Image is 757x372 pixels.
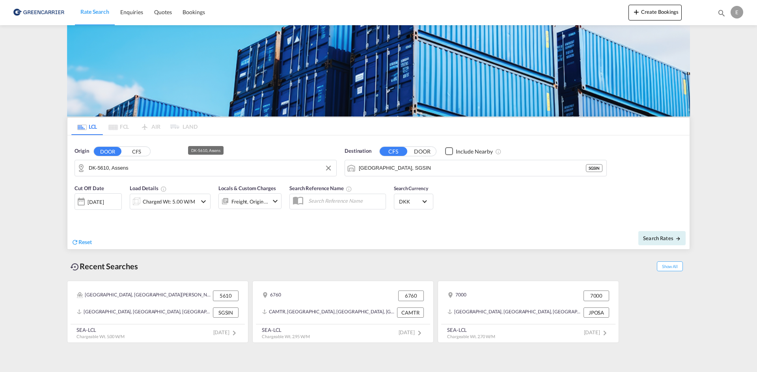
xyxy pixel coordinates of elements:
[154,9,172,15] span: Quotes
[584,291,609,301] div: 7000
[675,236,681,241] md-icon: icon-arrow-right
[584,329,610,335] span: [DATE]
[584,307,609,318] div: JPOSA
[130,185,167,191] span: Load Details
[270,196,280,206] md-icon: icon-chevron-down
[262,326,310,333] div: SEA-LCL
[80,8,109,15] span: Rate Search
[438,281,619,343] recent-search-card: 7000 7000[GEOGRAPHIC_DATA], [GEOGRAPHIC_DATA], [GEOGRAPHIC_DATA], [GEOGRAPHIC_DATA] & [GEOGRAPHIC...
[71,118,103,135] md-tab-item: LCL
[71,238,92,247] div: icon-refreshReset
[262,307,395,318] div: CAMTR, Montreal, QC, Canada, North America, Americas
[218,193,282,209] div: Freight Origin Origin Custom Destinationicon-chevron-down
[213,329,239,335] span: [DATE]
[123,147,150,156] button: CFS
[399,198,421,205] span: DKK
[289,185,352,191] span: Search Reference Name
[345,147,371,155] span: Destination
[75,160,336,176] md-input-container: DK-5610, Assens
[213,307,239,318] div: SGSIN
[75,193,122,210] div: [DATE]
[628,5,682,20] button: icon-plus 400-fgCreate Bookings
[731,6,743,19] div: E
[447,307,582,318] div: JPOSA, Osaka, Japan, Greater China & Far East Asia, Asia Pacific
[231,196,268,207] div: Freight Origin Origin Custom Destination
[71,118,198,135] md-pagination-wrapper: Use the left and right arrow keys to navigate between tabs
[398,291,424,301] div: 6760
[447,334,495,339] span: Chargeable Wt. 2.70 W/M
[71,239,78,246] md-icon: icon-refresh
[399,329,424,335] span: [DATE]
[67,257,141,275] div: Recent Searches
[252,281,434,343] recent-search-card: 6760 6760CAMTR, [GEOGRAPHIC_DATA], [GEOGRAPHIC_DATA], [GEOGRAPHIC_DATA], [GEOGRAPHIC_DATA], [GEOG...
[77,307,211,318] div: SGSIN, Singapore, Singapore, South East Asia, Asia Pacific
[445,147,493,155] md-checkbox: Checkbox No Ink
[191,146,221,155] div: DK-5610, Assens
[70,262,80,272] md-icon: icon-backup-restore
[638,231,686,245] button: Search Ratesicon-arrow-right
[632,7,641,17] md-icon: icon-plus 400-fg
[75,147,89,155] span: Origin
[394,185,428,191] span: Search Currency
[130,194,211,209] div: Charged Wt: 5.00 W/Micon-chevron-down
[88,198,104,205] div: [DATE]
[323,162,334,174] button: Clear Input
[12,4,65,21] img: b0b18ec08afe11efb1d4932555f5f09d.png
[600,328,610,338] md-icon: icon-chevron-right
[67,135,690,249] div: Origin DOOR CFS DK-5610, AssensDestination CFS DOORCheckbox No Ink Unchecked: Ignores neighbourin...
[380,147,407,156] button: CFS
[75,185,104,191] span: Cut Off Date
[160,186,167,192] md-icon: Chargeable Weight
[78,239,92,245] span: Reset
[415,328,424,338] md-icon: icon-chevron-right
[89,162,332,174] input: Search by Door
[218,185,276,191] span: Locals & Custom Charges
[346,186,352,192] md-icon: Your search will be saved by the below given name
[408,147,436,156] button: DOOR
[657,261,683,271] span: Show All
[495,148,502,155] md-icon: Unchecked: Ignores neighbouring ports when fetching rates.Checked : Includes neighbouring ports w...
[67,281,248,343] recent-search-card: [GEOGRAPHIC_DATA], [GEOGRAPHIC_DATA][PERSON_NAME], [PERSON_NAME], [GEOGRAPHIC_DATA], [GEOGRAPHIC_...
[398,196,429,207] md-select: Select Currency: kr DKKDenmark Krone
[447,291,466,301] div: 7000
[643,235,681,241] span: Search Rates
[76,334,125,339] span: Chargeable Wt. 5.00 W/M
[213,291,239,301] div: 5610
[199,197,208,206] md-icon: icon-chevron-down
[67,25,690,117] img: GreenCarrierFCL_LCL.png
[143,196,195,207] div: Charged Wt: 5.00 W/M
[120,9,143,15] span: Enquiries
[345,160,606,176] md-input-container: Singapore, SGSIN
[359,162,586,174] input: Search by Port
[586,164,602,172] div: SGSIN
[76,326,125,333] div: SEA-LCL
[456,148,493,155] div: Include Nearby
[183,9,205,15] span: Bookings
[262,291,281,301] div: 6760
[397,307,424,318] div: CAMTR
[75,209,80,220] md-datepicker: Select
[229,328,239,338] md-icon: icon-chevron-right
[77,291,211,301] div: Aborg, Aborg Mark, Aborg Strand, Assens, Bækager, Bæring, Bågoe, Barl Tårup, Barloese, Barloese M...
[717,9,726,20] div: icon-magnify
[304,195,386,207] input: Search Reference Name
[447,326,495,333] div: SEA-LCL
[262,334,310,339] span: Chargeable Wt. 2.95 W/M
[94,147,121,156] button: DOOR
[717,9,726,17] md-icon: icon-magnify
